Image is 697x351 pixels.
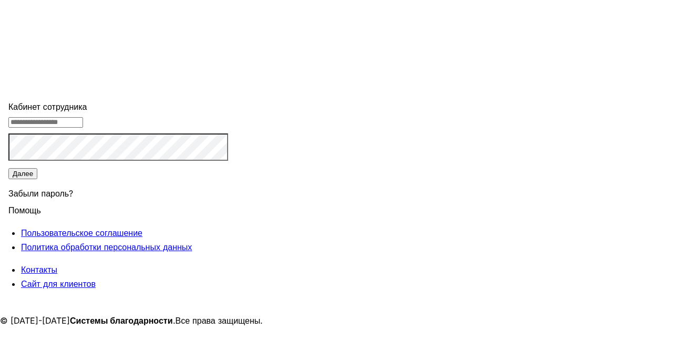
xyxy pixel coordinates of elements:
[21,228,142,238] a: Пользовательское соглашение
[8,100,228,114] div: Кабинет сотрудника
[8,180,228,203] div: Забыли пароль?
[21,242,192,252] a: Политика обработки персональных данных
[70,315,173,326] strong: Системы благодарности
[21,278,96,289] a: Сайт для клиентов
[176,315,263,326] span: Все права защищены.
[21,264,57,275] a: Контакты
[8,168,37,179] button: Далее
[8,199,41,215] span: Помощь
